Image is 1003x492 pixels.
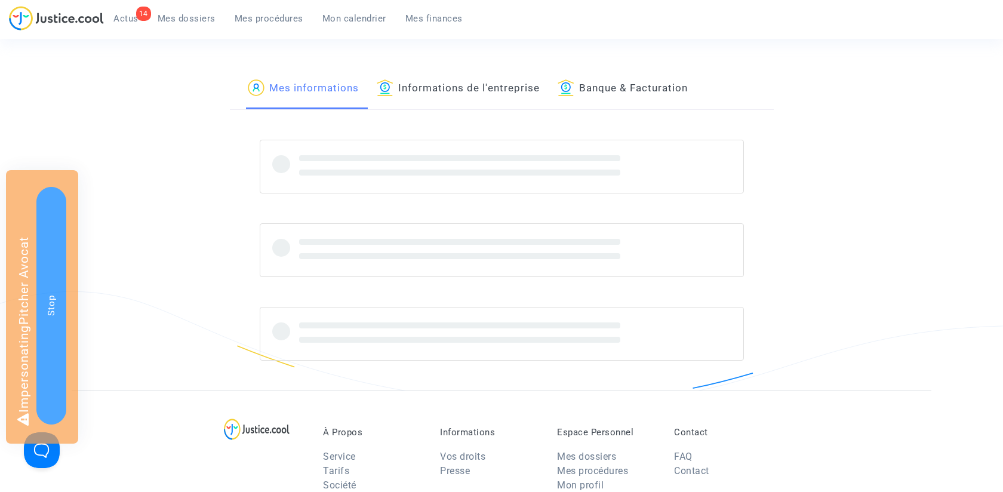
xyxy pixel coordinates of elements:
[405,13,463,24] span: Mes finances
[396,10,472,27] a: Mes finances
[148,10,225,27] a: Mes dossiers
[158,13,216,24] span: Mes dossiers
[440,427,539,438] p: Informations
[104,10,148,27] a: 14Actus
[377,79,393,96] img: icon-banque.svg
[323,465,349,476] a: Tarifs
[113,13,139,24] span: Actus
[558,69,688,109] a: Banque & Facturation
[674,451,693,462] a: FAQ
[46,295,57,316] span: Stop
[377,69,540,109] a: Informations de l'entreprise
[323,427,422,438] p: À Propos
[248,69,359,109] a: Mes informations
[36,187,66,425] button: Stop
[440,465,470,476] a: Presse
[24,432,60,468] iframe: Help Scout Beacon - Open
[557,479,604,491] a: Mon profil
[313,10,396,27] a: Mon calendrier
[224,419,290,440] img: logo-lg.svg
[323,479,356,491] a: Société
[322,13,386,24] span: Mon calendrier
[6,170,78,444] div: Impersonating
[323,451,356,462] a: Service
[558,79,574,96] img: icon-banque.svg
[674,465,709,476] a: Contact
[136,7,151,21] div: 14
[674,427,773,438] p: Contact
[235,13,303,24] span: Mes procédures
[9,6,104,30] img: jc-logo.svg
[225,10,313,27] a: Mes procédures
[248,79,264,96] img: icon-passager.svg
[557,451,616,462] a: Mes dossiers
[557,427,656,438] p: Espace Personnel
[440,451,485,462] a: Vos droits
[557,465,628,476] a: Mes procédures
